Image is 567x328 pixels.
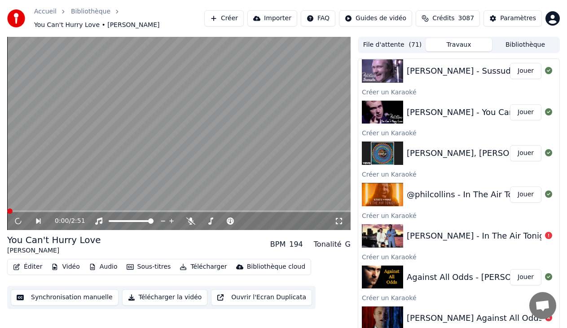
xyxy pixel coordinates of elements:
div: BPM [270,239,286,250]
button: Jouer [510,145,541,161]
img: youka [7,9,25,27]
div: Paramètres [500,14,536,23]
button: Sous-titres [123,261,175,273]
button: Ouvrir l'Ecran Duplicata [211,289,312,306]
button: Audio [85,261,121,273]
button: Travaux [426,38,492,51]
button: Paramètres [483,10,542,27]
a: Bibliothèque [71,7,110,16]
button: Importer [247,10,297,27]
span: 0:00 [55,217,69,226]
div: Against All Odds - [PERSON_NAME] [407,271,548,284]
button: Crédits3087 [416,10,480,27]
div: Créer un Karaoké [358,86,559,97]
button: Créer [204,10,244,27]
a: Accueil [34,7,57,16]
div: Créer un Karaoké [358,251,559,262]
button: Jouer [510,104,541,120]
button: Vidéo [48,261,83,273]
button: Jouer [510,269,541,285]
div: Tonalité [314,239,342,250]
button: File d'attente [359,38,426,51]
div: @philcollins - In The Air Tonight [407,188,534,201]
button: Guides de vidéo [339,10,412,27]
span: ( 71 ) [409,40,422,49]
span: 2:51 [71,217,85,226]
div: [PERSON_NAME] - You Can't Hurry Love [407,106,566,119]
div: [PERSON_NAME] [7,246,101,255]
a: Ouvrir le chat [529,292,556,319]
div: [PERSON_NAME] - Sussudio [407,65,518,77]
div: Bibliothèque cloud [247,262,305,271]
div: Créer un Karaoké [358,210,559,221]
button: Éditer [9,261,46,273]
button: Jouer [510,63,541,79]
div: G [345,239,351,250]
span: You Can't Hurry Love • [PERSON_NAME] [34,21,159,30]
div: Créer un Karaoké [358,127,559,138]
button: Synchronisation manuelle [11,289,119,306]
div: You Can't Hurry Love [7,234,101,246]
div: 194 [289,239,303,250]
nav: breadcrumb [34,7,204,30]
button: FAQ [301,10,335,27]
span: 3087 [458,14,475,23]
button: Télécharger [176,261,230,273]
div: Créer un Karaoké [358,292,559,303]
button: Jouer [510,186,541,203]
div: / [55,217,76,226]
span: Crédits [432,14,454,23]
button: Bibliothèque [492,38,558,51]
div: Créer un Karaoké [358,168,559,179]
div: [PERSON_NAME] Against All Odds [407,312,543,324]
button: Télécharger la vidéo [122,289,208,306]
